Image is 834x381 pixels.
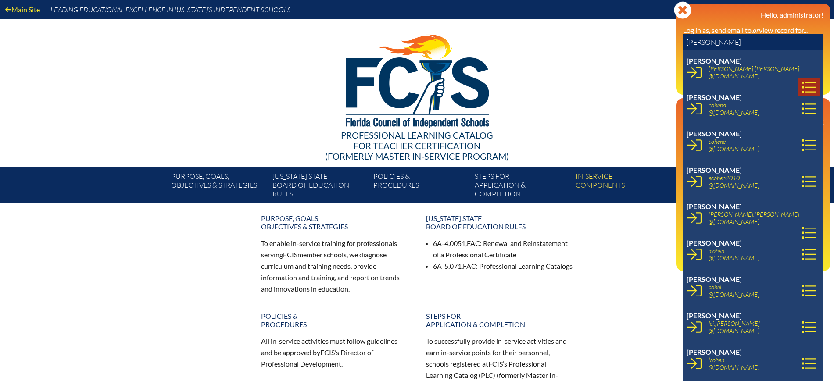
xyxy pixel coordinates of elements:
a: ecohen2010@[DOMAIN_NAME] [705,172,763,191]
span: FAC [467,239,480,247]
a: lei.[PERSON_NAME]@[DOMAIN_NAME] [705,318,763,336]
div: Professional Learning Catalog (formerly Master In-service Program) [165,130,670,161]
a: Purpose, goals,objectives & strategies [256,210,414,234]
span: [PERSON_NAME] [687,348,742,356]
span: FCIS [320,348,335,356]
span: [PERSON_NAME] [687,57,742,65]
a: [US_STATE] StateBoard of Education rules [269,170,370,203]
span: PLC [481,371,493,379]
img: FCISlogo221.eps [326,19,508,139]
a: User infoEE Control Panel [680,55,747,67]
li: 6A-4.0051, : Renewal and Reinstatement of a Professional Certificate [433,238,573,260]
span: [PERSON_NAME] [687,166,742,174]
span: [PERSON_NAME] [687,311,742,320]
a: Director of Professional Development [US_STATE] Council of Independent Schools since [DATE] [680,215,819,243]
a: [PERSON_NAME].[PERSON_NAME]@[DOMAIN_NAME] [705,63,803,82]
a: cohene@[DOMAIN_NAME] [705,136,763,154]
a: User infoReports [680,71,718,82]
svg: Log out [816,256,823,263]
span: FAC [463,262,476,270]
a: [PERSON_NAME].[PERSON_NAME]@[DOMAIN_NAME] [705,209,803,227]
svg: Close [674,1,691,19]
span: [PERSON_NAME] [687,93,742,101]
a: cohend@[DOMAIN_NAME] [705,100,763,118]
a: Main Site [2,4,43,15]
a: Policies &Procedures [256,308,414,332]
span: FCIS [488,360,503,368]
label: Log in as, send email to, view record for... [683,26,808,34]
span: for Teacher Certification [354,140,480,151]
a: PLC Coordinator [US_STATE] Council of Independent Schools since [DATE] [680,183,819,211]
p: To enable in-service training for professionals serving member schools, we diagnose curriculum an... [261,238,408,294]
span: [PERSON_NAME] [687,202,742,210]
a: Policies &Procedures [370,170,471,203]
i: or [753,26,759,34]
span: FCIS [283,250,297,259]
span: [PERSON_NAME] [687,239,742,247]
a: In-servicecomponents [572,170,673,203]
a: Steps forapplication & completion [471,170,572,203]
span: [PERSON_NAME] [687,275,742,283]
li: 6A-5.071, : Professional Learning Catalogs [433,260,573,272]
a: Purpose, goals,objectives & strategies [168,170,268,203]
span: [PERSON_NAME] [687,129,742,138]
a: lcohen@[DOMAIN_NAME] [705,354,763,373]
a: Email passwordEmail &password [680,135,716,164]
a: cohel@[DOMAIN_NAME] [705,281,763,300]
h3: Hello, administrator! [683,11,823,19]
a: jcohen@[DOMAIN_NAME] [705,245,763,263]
p: All in-service activities must follow guidelines and be approved by ’s Director of Professional D... [261,335,408,370]
a: Steps forapplication & completion [421,308,579,332]
a: [US_STATE] StateBoard of Education rules [421,210,579,234]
